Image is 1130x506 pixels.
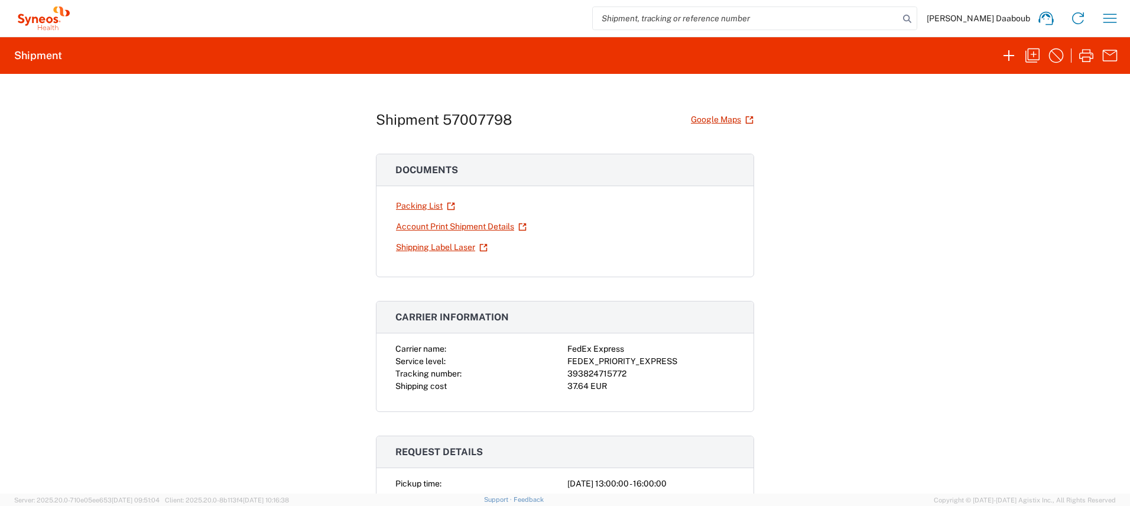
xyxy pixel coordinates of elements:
div: FedEx Express [567,343,735,355]
span: Copyright © [DATE]-[DATE] Agistix Inc., All Rights Reserved [934,495,1116,505]
span: Documents [395,164,458,176]
span: Service level: [395,356,446,366]
a: Support [484,496,514,503]
div: FEDEX_PRIORITY_EXPRESS [567,355,735,368]
div: 37.64 EUR [567,380,735,393]
input: Shipment, tracking or reference number [593,7,899,30]
span: Carrier name: [395,344,446,353]
span: Carrier information [395,312,509,323]
div: 393824715772 [567,368,735,380]
span: Request details [395,446,483,458]
a: Google Maps [690,109,754,130]
span: Pickup time: [395,479,441,488]
a: Feedback [514,496,544,503]
h1: Shipment 57007798 [376,111,512,128]
a: Packing List [395,196,456,216]
span: [DATE] 09:51:04 [112,497,160,504]
span: Client: 2025.20.0-8b113f4 [165,497,289,504]
a: Account Print Shipment Details [395,216,527,237]
span: Tracking number: [395,369,462,378]
span: Shipping cost [395,381,447,391]
h2: Shipment [14,48,62,63]
span: Server: 2025.20.0-710e05ee653 [14,497,160,504]
a: Shipping Label Laser [395,237,488,258]
div: [DATE] 13:00:00 - 16:00:00 [567,478,735,490]
span: [PERSON_NAME] Daaboub [927,13,1030,24]
span: [DATE] 10:16:38 [243,497,289,504]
